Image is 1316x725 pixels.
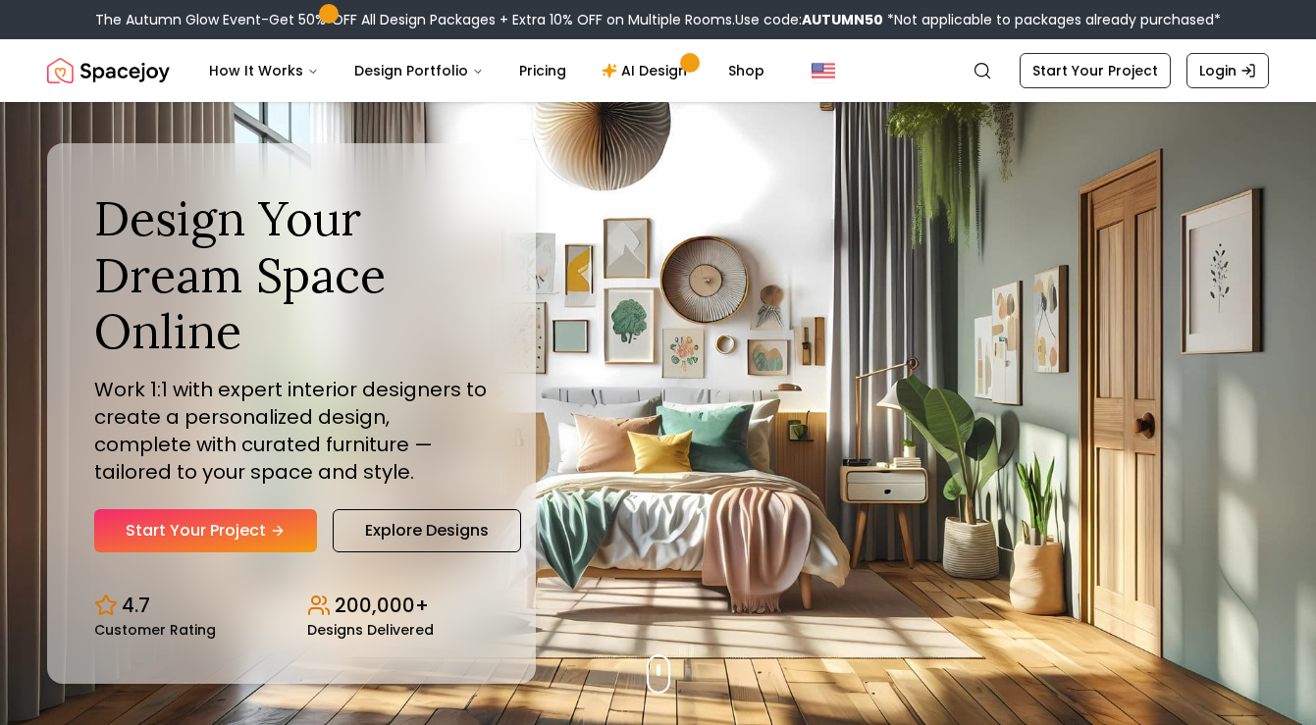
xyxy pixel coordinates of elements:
p: 200,000+ [335,592,429,619]
a: Pricing [503,51,582,90]
h1: Design Your Dream Space Online [94,190,489,360]
p: Work 1:1 with expert interior designers to create a personalized design, complete with curated fu... [94,376,489,486]
a: Start Your Project [1020,53,1171,88]
a: Explore Designs [333,509,521,552]
div: Design stats [94,576,489,637]
small: Designs Delivered [307,623,434,637]
a: Login [1186,53,1269,88]
span: Use code: [735,10,883,29]
button: Design Portfolio [339,51,500,90]
nav: Global [47,39,1269,102]
a: Shop [712,51,780,90]
span: *Not applicable to packages already purchased* [883,10,1221,29]
small: Customer Rating [94,623,216,637]
p: 4.7 [122,592,150,619]
a: AI Design [586,51,709,90]
button: How It Works [193,51,335,90]
a: Start Your Project [94,509,317,552]
nav: Main [193,51,780,90]
img: United States [812,59,835,82]
img: Spacejoy Logo [47,51,170,90]
div: The Autumn Glow Event-Get 50% OFF All Design Packages + Extra 10% OFF on Multiple Rooms. [95,10,1221,29]
b: AUTUMN50 [802,10,883,29]
a: Spacejoy [47,51,170,90]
